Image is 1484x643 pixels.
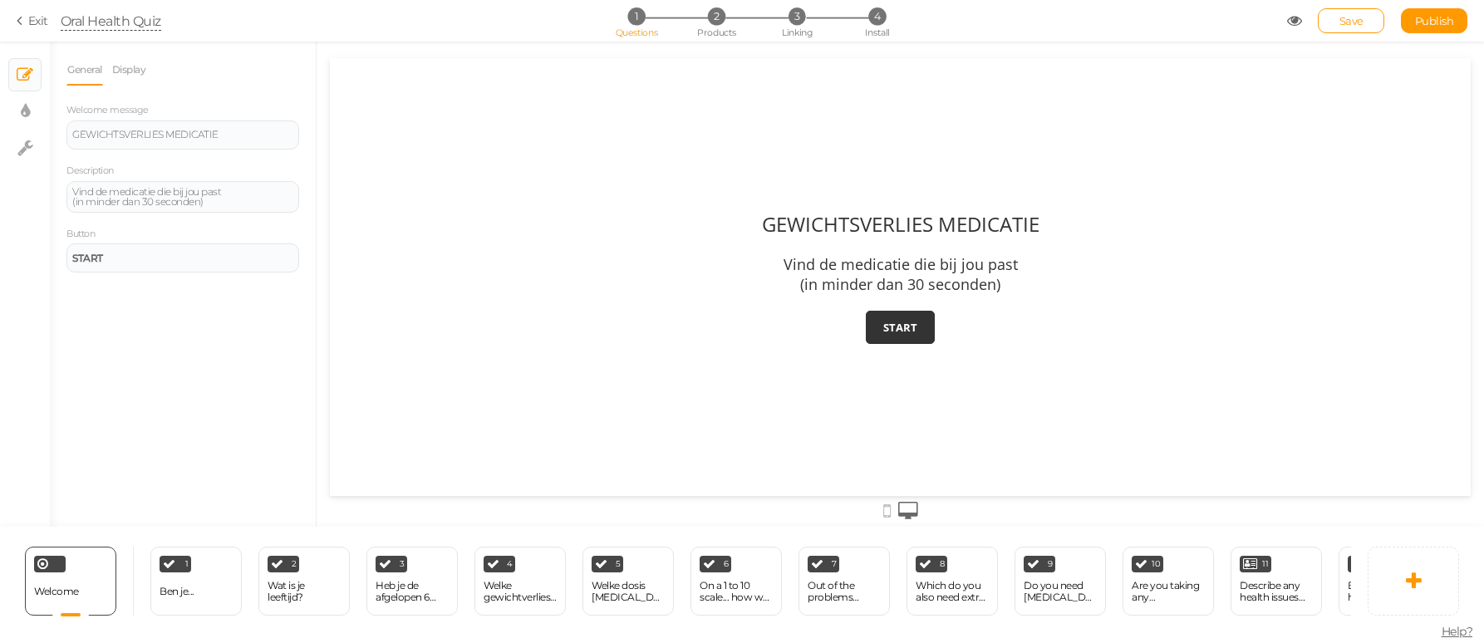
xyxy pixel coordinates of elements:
div: Wat is je leeftijd? [268,580,341,603]
span: 3 [400,560,405,568]
div: GEWICHTSVERLIES MEDICATIE [432,152,710,179]
span: Help? [1442,624,1473,639]
label: Description [66,165,114,177]
div: 8 Which do you also need extra help with? [907,547,998,616]
div: 3 Heb je de afgelopen 6 maanden gewichtsverlies medicatie gebruikt? [366,547,458,616]
span: 8 [940,560,945,568]
div: Save [1318,8,1384,33]
div: On a 1 to 10 scale... how well does your current toothpaste w... [700,580,773,603]
div: Which do you also need extra help with? [916,580,989,603]
div: Brushing habit? [1348,580,1421,603]
li: 2 Products [678,7,755,25]
a: Display [111,54,147,86]
span: 2 [292,560,297,568]
div: 9 Do you need [MEDICAL_DATA] FAST? [1015,547,1106,616]
a: Exit [17,12,48,29]
div: 2 Wat is je leeftijd? [258,547,350,616]
span: Publish [1415,14,1454,27]
div: Oral Health Quiz [61,11,161,31]
div: Ben je... [160,586,194,597]
span: Welcome [34,585,79,597]
div: 4 Welke gewichtverlies medicatie heb je als laatste gebruikt? [474,547,566,616]
div: Welcome [25,547,116,616]
div: 12 Brushing habit? [1339,547,1430,616]
span: 3 [789,7,806,25]
span: Linking [782,27,812,38]
span: 10 [1152,560,1160,568]
div: 11 Describe any health issues you have. [1231,547,1322,616]
span: 7 [832,560,837,568]
span: 1 [185,560,189,568]
div: Vind de medicatie die bij jou past (in minder dan 30 seconden) [454,196,688,236]
div: 6 On a 1 to 10 scale... how well does your current toothpaste w... [690,547,782,616]
span: Save [1339,14,1364,27]
label: Button [66,228,95,240]
li: 4 Install [838,7,916,25]
div: Welke dosis [MEDICAL_DATA] [592,580,665,603]
span: 2 [708,7,725,25]
div: 1 Ben je... [150,547,242,616]
span: 1 [627,7,645,25]
span: 4 [868,7,886,25]
li: 1 Questions [597,7,675,25]
span: 4 [507,560,513,568]
div: Welke gewichtverlies medicatie heb je als laatste gebruikt? [484,580,557,603]
div: Out of the problems below, which do you need most help with? [808,580,881,603]
span: 11 [1262,560,1268,568]
strong: START [72,252,103,264]
span: Products [697,27,736,38]
div: 10 Are you taking any medications? [1123,547,1214,616]
span: 6 [724,560,729,568]
span: 5 [616,560,621,568]
span: Questions [616,27,658,38]
div: Heb je de afgelopen 6 maanden gewichtsverlies medicatie gebruikt? [376,580,449,603]
label: Welcome message [66,105,149,116]
div: Do you need [MEDICAL_DATA] FAST? [1024,580,1097,603]
div: GEWICHTSVERLIES MEDICATIE [72,130,293,140]
div: 7 Out of the problems below, which do you need most help with? [799,547,890,616]
div: Are you taking any medications? [1132,580,1205,603]
strong: START [553,262,587,277]
div: Vind de medicatie die bij jou past (in minder dan 30 seconden) [72,187,293,207]
div: 5 Welke dosis [MEDICAL_DATA] [582,547,674,616]
span: 9 [1048,560,1053,568]
span: Install [865,27,889,38]
li: 3 Linking [759,7,836,25]
a: General [66,54,103,86]
div: Describe any health issues you have. [1240,580,1313,603]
